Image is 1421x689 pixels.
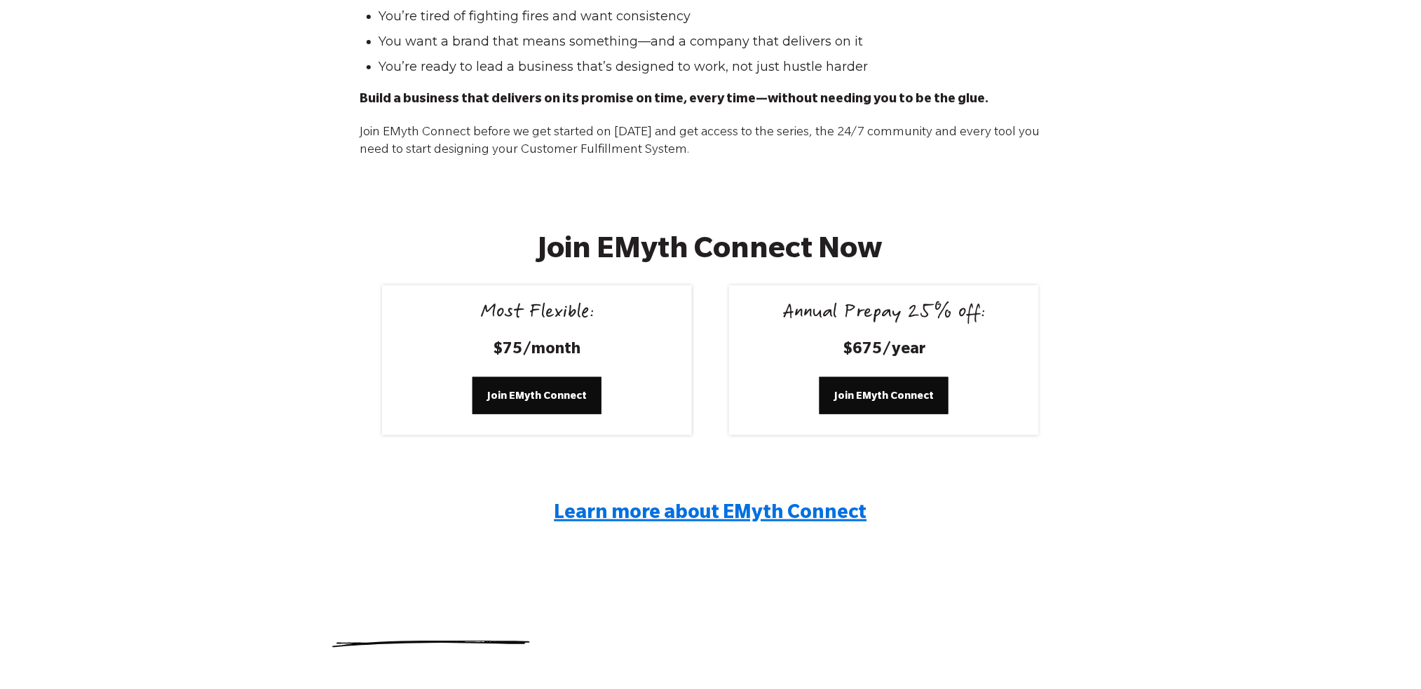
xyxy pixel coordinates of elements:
[820,377,949,414] a: Join EMyth Connect
[555,504,867,525] span: Learn more about EMyth Connect
[379,58,1054,76] li: You’re ready to lead a business that’s designed to work, not just hustle harder
[360,93,989,107] strong: Build a business that delivers on its promise on time, every time—without needing you to be the g...
[746,302,1022,326] div: Annual Prepay 25% off:
[360,125,1061,160] p: .
[834,388,934,403] span: Join EMyth Connect
[472,377,601,414] a: Join EMyth Connect
[379,8,1054,25] li: You’re tired of fighting fires and want consistency
[332,641,530,648] img: underline.svg
[487,388,587,403] span: Join EMyth Connect
[461,236,960,270] h2: Join EMyth Connect Now
[379,33,1054,50] li: You want a brand that means something—and a company that delivers on it
[1351,622,1421,689] iframe: Chat Widget
[360,126,1040,158] span: Join EMyth Connect before we get started on [DATE] and get access to the series, the 24/7 communi...
[399,340,675,362] h3: $75/month
[746,340,1022,362] h3: $675/year
[399,302,675,326] div: Most Flexible:
[555,498,867,524] a: Learn more about EMyth Connect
